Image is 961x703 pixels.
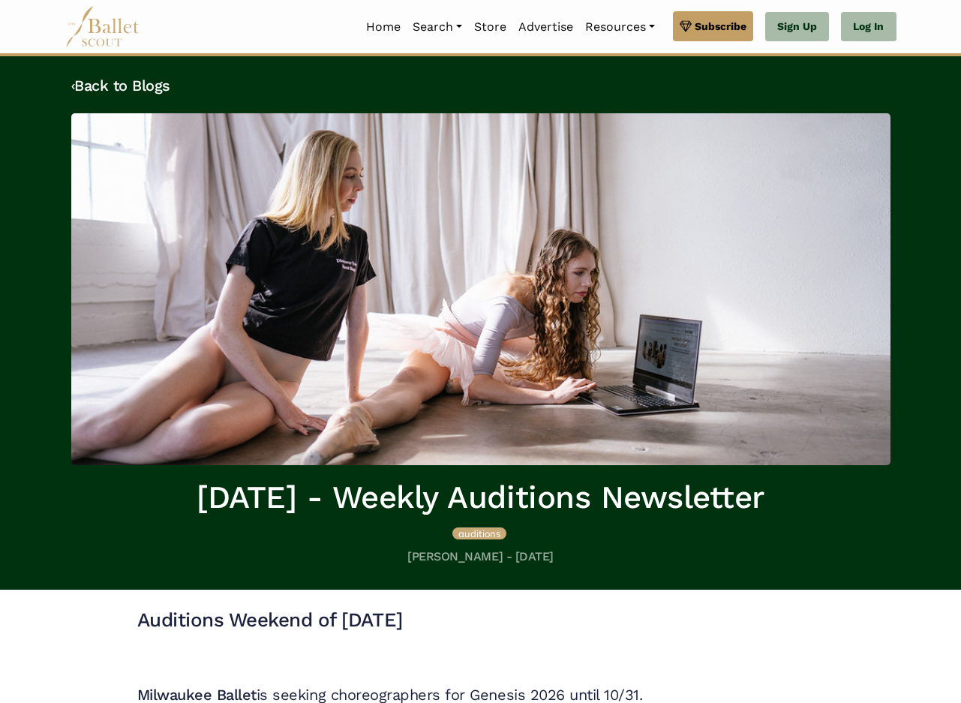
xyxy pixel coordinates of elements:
code: ‹ [71,76,75,95]
a: Resources [579,11,661,43]
span: Subscribe [695,18,746,35]
h1: [DATE] - Weekly Auditions Newsletter [71,477,890,518]
a: Search [407,11,468,43]
a: Log In [841,12,896,42]
span: auditions [458,527,500,539]
a: ‹Back to Blogs [71,77,170,95]
a: Advertise [512,11,579,43]
img: gem.svg [680,18,692,35]
img: header_image.img [71,113,890,465]
h3: Auditions Weekend of [DATE] [137,608,824,633]
h5: [PERSON_NAME] - [DATE] [71,549,890,565]
a: Sign Up [765,12,829,42]
a: Home [360,11,407,43]
a: auditions [452,525,506,540]
a: Store [468,11,512,43]
a: Subscribe [673,11,753,41]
